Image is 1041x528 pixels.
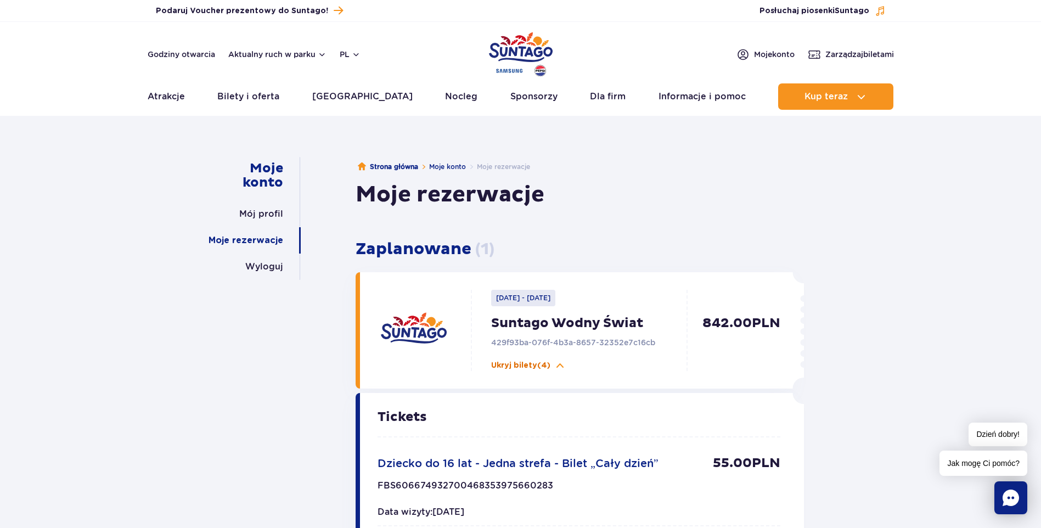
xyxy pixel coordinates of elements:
a: Podaruj Voucher prezentowy do Suntago! [156,3,343,18]
p: [DATE] - [DATE] [491,290,555,306]
a: Moje konto [212,157,283,194]
span: Kup teraz [804,92,848,102]
p: 55.00 PLN [713,455,780,471]
a: [GEOGRAPHIC_DATA] [312,83,413,110]
span: Data wizyty: [DATE] [378,507,464,517]
h1: Moje rezerwacje [356,181,544,209]
a: Mojekonto [736,48,795,61]
a: Zarządzajbiletami [808,48,894,61]
a: Informacje i pomoc [659,83,746,110]
p: Suntago Wodny Świat [491,315,693,332]
span: Posłuchaj piosenki [759,5,869,16]
span: ( 1 ) [475,239,494,259]
li: Moje rezerwacje [466,161,530,172]
p: 429f93ba-076f-4b3a-8657-32352e7c16cb [491,337,693,348]
a: Dla firm [590,83,626,110]
a: Wyloguj [245,254,283,280]
button: pl [340,49,361,60]
a: Mój profil [239,201,283,227]
a: Moje rezerwacje [209,227,283,254]
a: Nocleg [445,83,477,110]
span: Jak mogę Ci pomóc? [939,451,1027,476]
img: suntago [381,299,447,364]
a: Moje konto [429,162,466,171]
a: Park of Poland [489,27,553,78]
span: Dzień dobry! [969,423,1027,446]
p: 842.00 PLN [693,315,780,371]
p: FBS606674932700468353975660283 [378,480,553,498]
span: Suntago [835,7,869,15]
span: Dziecko do 16 lat - Jedna strefa - Bilet „Cały dzień” [378,457,659,470]
a: Atrakcje [148,83,185,110]
h3: Zaplanowane [356,239,804,259]
span: Zarządzaj biletami [825,49,894,60]
div: Chat [994,481,1027,514]
a: Bilety i oferta [217,83,279,110]
span: Moje konto [754,49,795,60]
a: Sponsorzy [510,83,558,110]
a: Strona główna [358,161,418,172]
button: Posłuchaj piosenkiSuntago [759,5,886,16]
a: Godziny otwarcia [148,49,215,60]
span: Podaruj Voucher prezentowy do Suntago! [156,5,328,16]
p: Ukryj bilety (4) [491,360,550,371]
button: Kup teraz [778,83,893,110]
p: Tickets [378,411,780,424]
button: Aktualny ruch w parku [228,50,327,59]
button: Ukryj bilety(4) [491,360,566,371]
